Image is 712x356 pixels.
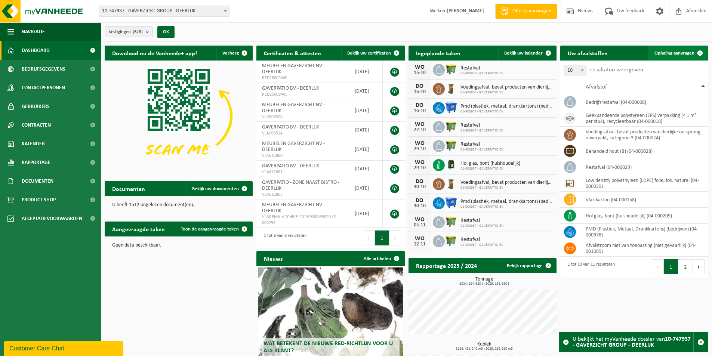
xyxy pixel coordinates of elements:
h2: Aangevraagde taken [105,222,172,236]
span: MEUBELEN GAVERZICHT NV - DEERLIJK [262,202,325,214]
span: Restafval [460,218,503,224]
span: MEUBELEN GAVERZICHT NV - DEERLIJK [262,102,325,114]
td: [DATE] [349,138,383,161]
a: Bekijk rapportage [501,258,556,273]
h2: Documenten [105,181,152,196]
span: 2024: 431,240 m3 - 2025: 262,820 m3 [412,347,557,351]
h3: Tonnage [412,277,557,286]
span: VLA612861 [262,169,343,175]
span: Afvalstof [586,84,607,90]
a: Alle artikelen [358,251,404,266]
td: behandeld hout (B) (04-000028) [580,143,708,159]
label: resultaten weergeven [590,67,643,73]
span: 01-900937 - GAVERPATIO BV [460,186,553,190]
strong: [PERSON_NAME] [447,8,484,14]
img: WB-1100-HPE-GN-51 [445,234,457,247]
a: Bekijk uw documenten [186,181,252,196]
span: Restafval [460,65,503,71]
span: 01-900937 - GAVERPATIO BV [460,71,503,76]
img: WB-1100-HPE-GN-51 [445,63,457,75]
td: afvalstroom niet van toepassing (niet gevaarlijk) (04-001085) [580,240,708,257]
img: WB-1100-HPE-GN-51 [445,139,457,152]
span: RED25009445 [262,92,343,97]
span: Contracten [22,116,51,134]
button: OK [157,26,175,38]
span: 01-900937 - GAVERPATIO BV [460,243,503,247]
span: Documenten [22,172,53,191]
div: 29-10 [412,165,427,171]
span: 2024: 194,620 t - 2025: 131,680 t [412,282,557,286]
span: 01-900937 - GAVERPATIO BV [460,224,503,228]
p: U heeft 1512 ongelezen document(en). [112,202,245,208]
span: Pmd (plastiek, metaal, drankkartons) (bedrijven) [460,103,553,109]
a: Bekijk uw kalender [498,46,556,61]
div: 12-11 [412,242,427,247]
span: 01-900937 - GAVERPATIO BV [460,205,553,209]
td: voedingsafval, bevat producten van dierlijke oorsprong, onverpakt, categorie 3 (04-000024) [580,127,708,143]
span: MEUBELEN GAVERZICHT NV - DEERLIJK [262,63,325,75]
td: restafval (04-000029) [580,159,708,175]
td: [DATE] [349,199,383,228]
img: WB-0140-HPE-BN-01 [445,177,457,190]
div: 1 tot 10 van 11 resultaten [564,259,615,275]
td: geëxpandeerde polystyreen (EPS) verpakking (< 1 m² per stuk), recycleerbaar (04-000018) [580,110,708,127]
img: CR-HR-1C-1000-PES-01 [445,158,457,171]
td: [DATE] [349,99,383,122]
button: Vestigingen(6/6) [105,26,153,37]
span: 01-900937 - GAVERPATIO BV [460,109,553,114]
span: 10-747937 - GAVERZICHT GROUP - DEERLIJK [99,6,229,17]
span: GAVERPATIO BV - DEERLIJK [262,86,319,91]
td: bedrijfsrestafval (04-000008) [580,94,708,110]
img: WB-1100-HPE-GN-51 [445,120,457,133]
span: 01-900937 - GAVERPATIO BV [460,167,520,171]
button: Verberg [216,46,252,61]
span: Restafval [460,237,503,243]
button: Previous [652,259,664,274]
span: Toon de aangevraagde taken [181,227,239,232]
button: 1 [664,259,678,274]
span: Contactpersonen [22,78,65,97]
span: Voedingsafval, bevat producten van dierlijke oorsprong, onverpakt, categorie 3 [460,84,553,90]
div: WO [412,236,427,242]
td: [DATE] [349,161,383,177]
span: VLA903524 [262,130,343,136]
span: Restafval [460,123,503,129]
h2: Nieuws [256,251,290,266]
iframe: chat widget [4,340,125,356]
button: 2 [678,259,693,274]
span: Kalender [22,134,45,153]
span: Wat betekent de nieuwe RED-richtlijn voor u als klant? [263,341,393,354]
span: Dashboard [22,41,50,60]
span: 10 [564,65,586,76]
h3: Kubiek [412,342,557,351]
h2: Uw afvalstoffen [560,46,615,60]
div: WO [412,160,427,165]
img: WB-1100-HPE-BE-01 [445,101,457,114]
div: WO [412,217,427,223]
span: RED25009440 [262,75,343,81]
span: Bekijk uw certificaten [347,51,391,56]
span: VLAREMA-ARCHIVE-20130530085820-01-000253 [262,214,343,226]
span: GAVERPATIO BV - DEERLIJK [262,124,319,130]
span: Rapportage [22,153,50,172]
td: [DATE] [349,177,383,199]
img: WB-0140-HPE-BN-01 [445,82,457,95]
h2: Download nu de Vanheede+ app! [105,46,204,60]
span: 01-900937 - GAVERPATIO BV [460,148,503,152]
span: Restafval [460,142,503,148]
button: Next [389,230,401,245]
div: DO [412,198,427,204]
h2: Rapportage 2025 / 2024 [409,258,484,273]
a: Toon de aangevraagde taken [175,222,252,236]
span: 01-900937 - GAVERPATIO BV [460,129,503,133]
div: 29-10 [412,146,427,152]
img: WB-1100-HPE-GN-51 [445,215,457,228]
div: WO [412,64,427,70]
span: Gebruikers [22,97,50,116]
span: GAVERPATIO BV - DEERLIJK [262,163,319,169]
a: Offerte aanvragen [495,4,557,19]
h2: Certificaten & attesten [256,46,329,60]
div: 15-10 [412,70,427,75]
td: [DATE] [349,122,383,138]
span: Ophaling aanvragen [654,51,694,56]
